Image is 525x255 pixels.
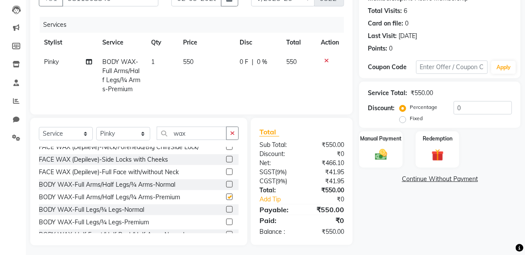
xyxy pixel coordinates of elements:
[302,204,351,215] div: ₹550.00
[302,186,351,195] div: ₹550.00
[404,6,407,16] div: 6
[39,218,149,227] div: BODY WAX-Full Legs/¾ Legs-Premium
[310,195,351,204] div: ₹0
[39,180,175,189] div: BODY WAX-Full Arms/Half Legs/¾ Arms-Normal
[39,168,179,177] div: FACE WAX (Depileve)-Full Face with/without Neck
[398,32,417,41] div: [DATE]
[410,103,437,111] label: Percentage
[253,195,310,204] a: Add Tip
[39,155,168,164] div: FACE WAX (Depileve)-Side Locks with Cheeks
[302,215,351,226] div: ₹0
[277,178,285,185] span: 9%
[259,127,279,137] span: Total
[491,61,516,74] button: Apply
[410,115,423,122] label: Fixed
[253,215,302,226] div: Paid:
[411,89,433,98] div: ₹550.00
[302,159,351,168] div: ₹466.10
[389,44,392,53] div: 0
[39,205,144,214] div: BODY WAX-Full Legs/¾ Legs-Normal
[257,57,267,67] span: 0 %
[157,127,227,140] input: Search or Scan
[368,19,403,28] div: Card on file:
[405,19,408,28] div: 0
[368,104,395,113] div: Discount:
[428,148,448,163] img: _gift.svg
[302,150,351,159] div: ₹0
[183,58,194,66] span: 550
[253,159,302,168] div: Net:
[361,135,402,143] label: Manual Payment
[302,140,351,150] div: ₹550.00
[40,17,351,33] div: Services
[302,168,351,177] div: ₹41.95
[302,177,351,186] div: ₹41.95
[234,33,281,52] th: Disc
[253,227,302,236] div: Balance :
[259,177,275,185] span: CGST
[39,143,199,152] div: FACE WAX (Depileve)-Neck/Forehead/Big Chin/Side Lock/
[416,61,488,74] input: Enter Offer / Coupon Code
[253,168,302,177] div: ( )
[253,140,302,150] div: Sub Total:
[178,33,235,52] th: Price
[368,44,387,53] div: Points:
[361,175,519,184] a: Continue Without Payment
[253,186,302,195] div: Total:
[151,58,155,66] span: 1
[423,135,452,143] label: Redemption
[97,33,146,52] th: Service
[316,33,344,52] th: Action
[146,33,178,52] th: Qty
[39,193,180,202] div: BODY WAX-Full Arms/Half Legs/¾ Arms-Premium
[240,57,248,67] span: 0 F
[368,6,402,16] div: Total Visits:
[281,33,316,52] th: Total
[252,57,253,67] span: |
[259,168,275,176] span: SGST
[253,204,302,215] div: Payable:
[277,169,285,175] span: 9%
[368,89,407,98] div: Service Total:
[253,177,302,186] div: ( )
[39,230,184,239] div: BODY WAX-Half Front/Half Back/Half Arms-Normal
[102,58,140,93] span: BODY WAX-Full Arms/Half Legs/¾ Arms-Premium
[368,32,397,41] div: Last Visit:
[302,227,351,236] div: ₹550.00
[39,33,97,52] th: Stylist
[287,58,297,66] span: 550
[371,148,391,162] img: _cash.svg
[44,58,59,66] span: Pinky
[368,63,416,72] div: Coupon Code
[253,150,302,159] div: Discount:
